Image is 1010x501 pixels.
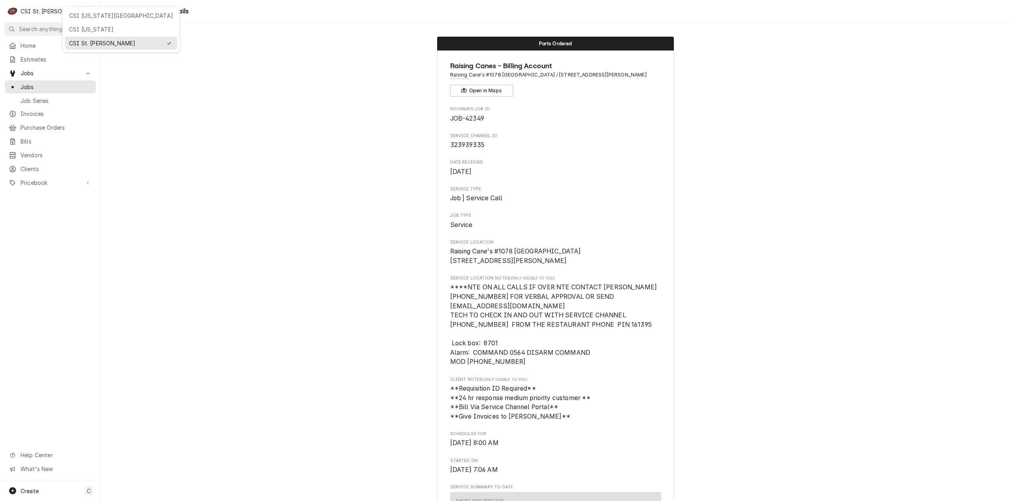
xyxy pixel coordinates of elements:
[5,80,96,93] a: Go to Jobs
[69,39,162,47] div: CSI St. [PERSON_NAME]
[5,94,96,107] a: Go to Job Series
[21,97,92,105] span: Job Series
[69,25,173,34] div: CSI [US_STATE]
[69,11,173,20] div: CSI [US_STATE][GEOGRAPHIC_DATA]
[21,83,92,91] span: Jobs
